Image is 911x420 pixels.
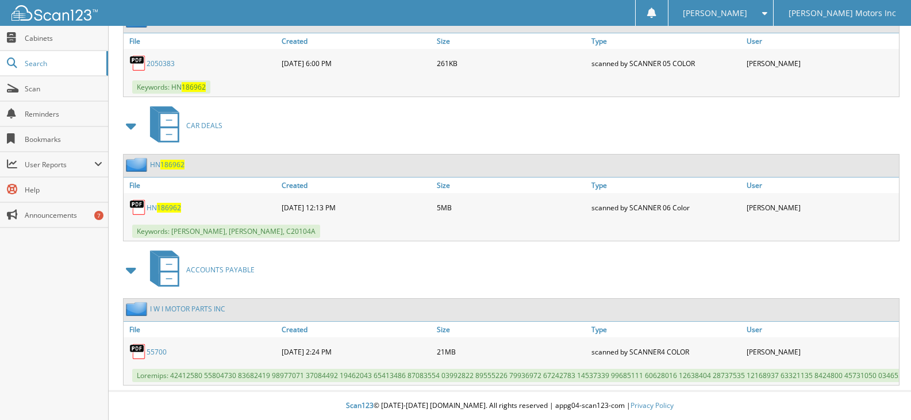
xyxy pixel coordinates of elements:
[25,185,102,195] span: Help
[279,33,434,49] a: Created
[434,340,589,363] div: 21MB
[160,160,184,169] span: 186962
[589,178,744,193] a: Type
[147,59,175,68] a: 2050383
[25,33,102,43] span: Cabinets
[589,196,744,219] div: scanned by SCANNER 06 Color
[132,80,210,94] span: Keywords: HN
[124,322,279,337] a: File
[631,400,674,410] a: Privacy Policy
[11,5,98,21] img: scan123-logo-white.svg
[25,59,101,68] span: Search
[744,322,899,337] a: User
[25,210,102,220] span: Announcements
[126,157,150,172] img: folder2.png
[789,10,896,17] span: [PERSON_NAME] Motors Inc
[126,302,150,316] img: folder2.png
[589,33,744,49] a: Type
[124,33,279,49] a: File
[744,340,899,363] div: [PERSON_NAME]
[94,211,103,220] div: 7
[744,33,899,49] a: User
[129,199,147,216] img: PDF.png
[434,33,589,49] a: Size
[279,178,434,193] a: Created
[744,52,899,75] div: [PERSON_NAME]
[186,121,222,130] span: CAR DEALS
[150,304,225,314] a: I W I MOTOR PARTS INC
[129,343,147,360] img: PDF.png
[346,400,374,410] span: Scan123
[434,178,589,193] a: Size
[279,196,434,219] div: [DATE] 12:13 PM
[150,160,184,169] a: HN186962
[25,84,102,94] span: Scan
[25,160,94,169] span: User Reports
[143,247,255,292] a: ACCOUNTS PAYABLE
[143,103,222,148] a: CAR DEALS
[434,52,589,75] div: 261KB
[434,196,589,219] div: 5MB
[132,225,320,238] span: Keywords: [PERSON_NAME], [PERSON_NAME], C20104A
[589,322,744,337] a: Type
[279,52,434,75] div: [DATE] 6:00 PM
[147,203,181,213] a: HN186962
[129,55,147,72] img: PDF.png
[157,203,181,213] span: 186962
[434,322,589,337] a: Size
[186,265,255,275] span: ACCOUNTS PAYABLE
[279,322,434,337] a: Created
[124,178,279,193] a: File
[589,340,744,363] div: scanned by SCANNER4 COLOR
[147,347,167,357] a: 55700
[109,392,911,420] div: © [DATE]-[DATE] [DOMAIN_NAME]. All rights reserved | appg04-scan123-com |
[744,178,899,193] a: User
[182,82,206,92] span: 186962
[25,109,102,119] span: Reminders
[279,340,434,363] div: [DATE] 2:24 PM
[589,52,744,75] div: scanned by SCANNER 05 COLOR
[744,196,899,219] div: [PERSON_NAME]
[683,10,747,17] span: [PERSON_NAME]
[25,134,102,144] span: Bookmarks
